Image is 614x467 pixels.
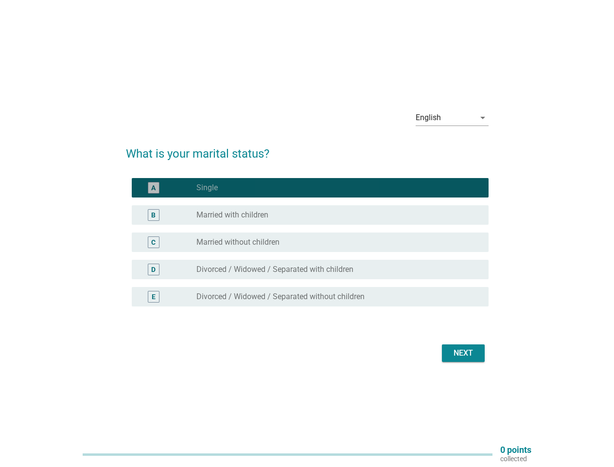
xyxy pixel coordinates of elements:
h2: What is your marital status? [126,135,489,162]
i: arrow_drop_down [477,112,489,124]
div: C [151,237,156,248]
div: E [152,292,156,302]
div: B [151,210,156,220]
button: Next [442,344,485,362]
label: Divorced / Widowed / Separated with children [196,265,353,274]
div: D [151,265,156,275]
div: English [416,113,441,122]
label: Divorced / Widowed / Separated without children [196,292,365,302]
div: A [151,183,156,193]
div: Next [450,347,477,359]
label: Married without children [196,237,280,247]
label: Married with children [196,210,268,220]
label: Single [196,183,218,193]
p: 0 points [500,446,531,454]
p: collected [500,454,531,463]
